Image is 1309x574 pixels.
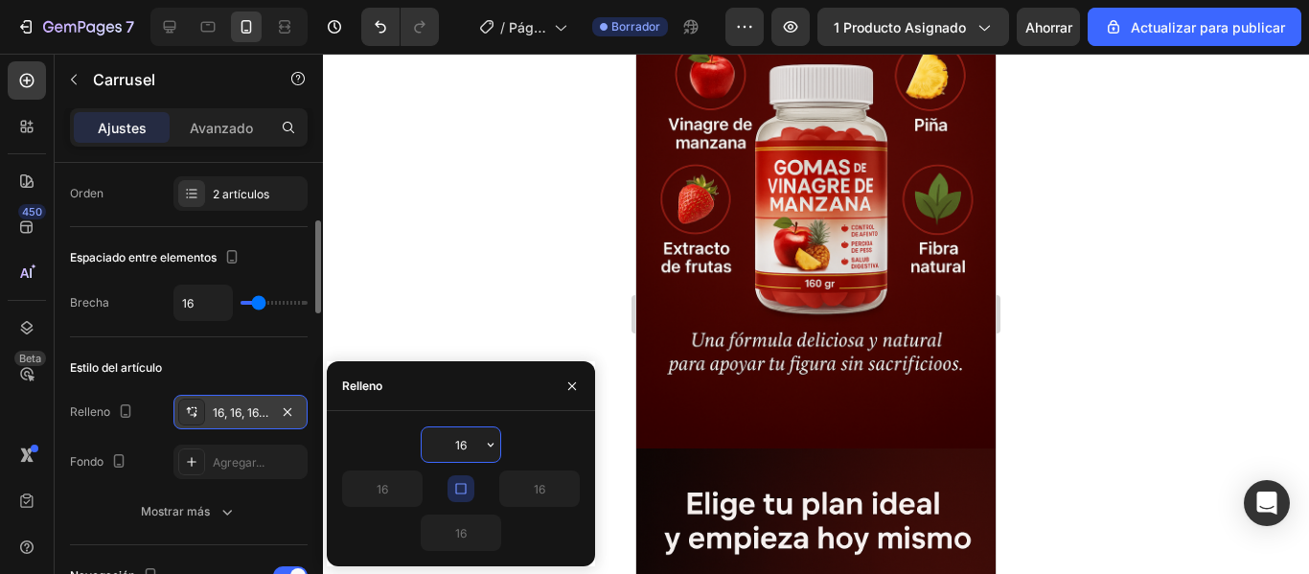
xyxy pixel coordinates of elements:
[1131,19,1285,35] font: Actualizar para publicar
[8,8,143,46] button: 7
[1088,8,1301,46] button: Actualizar para publicar
[361,8,439,46] div: Deshacer/Rehacer
[70,404,110,419] font: Relleno
[126,17,134,36] font: 7
[343,471,422,506] input: Auto
[500,19,505,35] font: /
[1244,480,1290,526] div: Abrir Intercom Messenger
[98,120,147,136] font: Ajustes
[93,68,256,91] p: Carrusel
[611,19,660,34] font: Borrador
[213,187,269,201] font: 2 artículos
[93,70,155,89] font: Carrusel
[422,516,500,550] input: Auto
[174,286,232,320] input: Auto
[342,379,382,393] font: Relleno
[636,54,996,574] iframe: Área de diseño
[190,120,253,136] font: Avanzado
[70,250,217,264] font: Espaciado entre elementos
[70,494,308,529] button: Mostrar más
[817,8,1009,46] button: 1 producto asignado
[141,504,210,518] font: Mostrar más
[500,471,579,506] input: Auto
[70,360,162,375] font: Estilo del artículo
[70,186,103,200] font: Orden
[509,19,546,156] font: Página del producto - [DATE] 15:17:07
[834,19,966,35] font: 1 producto asignado
[22,205,42,218] font: 450
[19,352,41,365] font: Beta
[1025,19,1072,35] font: Ahorrar
[1017,8,1080,46] button: Ahorrar
[70,454,103,469] font: Fondo
[422,427,500,462] input: Auto
[213,455,264,470] font: Agregar...
[70,295,109,310] font: Brecha
[213,405,276,420] font: 16, 16, 16, 16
